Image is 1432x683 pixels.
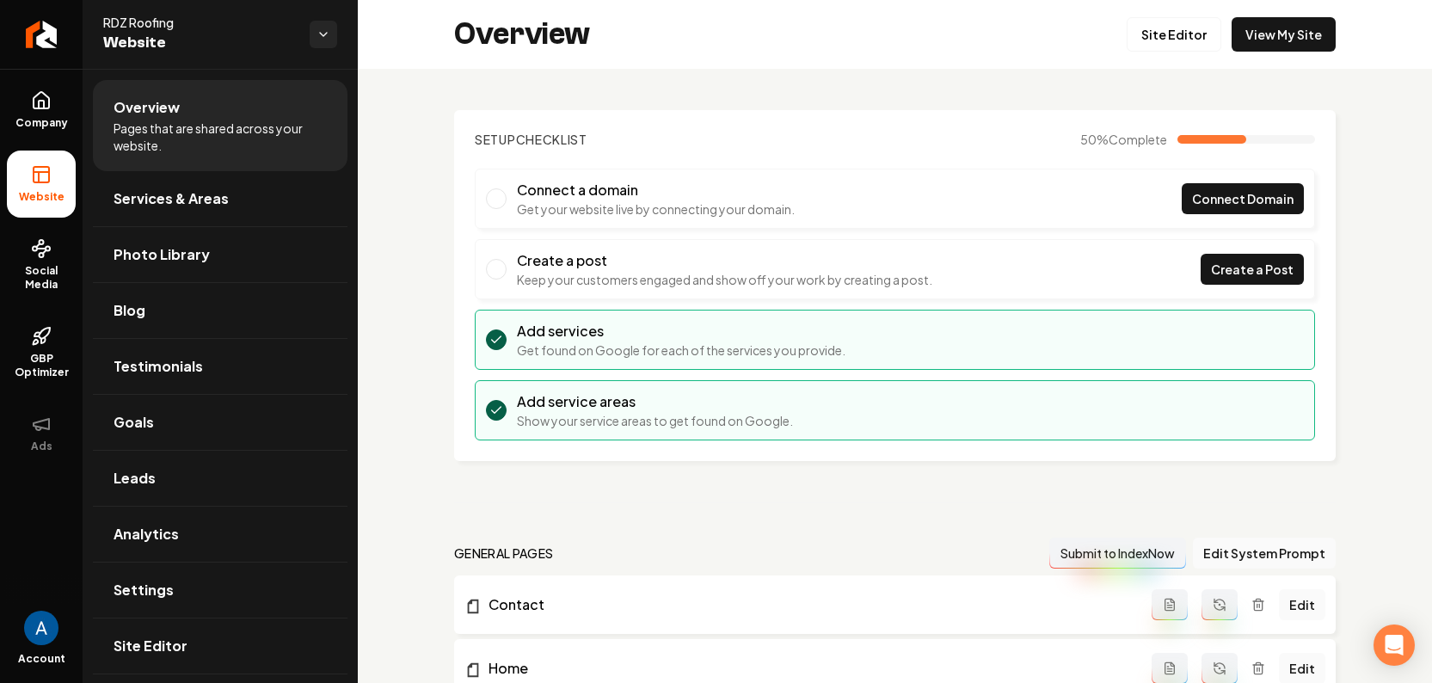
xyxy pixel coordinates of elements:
a: View My Site [1232,17,1336,52]
h3: Connect a domain [517,180,795,200]
div: Open Intercom Messenger [1374,625,1415,666]
h2: Overview [454,17,590,52]
span: Website [12,190,71,204]
span: Connect Domain [1192,190,1294,208]
span: Setup [475,132,516,147]
span: RDZ Roofing [103,14,296,31]
span: Complete [1109,132,1167,147]
h2: general pages [454,545,554,562]
a: Home [464,658,1152,679]
img: Rebolt Logo [26,21,58,48]
button: Open user button [24,611,58,645]
button: Ads [7,400,76,467]
button: Add admin page prompt [1152,589,1188,620]
span: Website [103,31,296,55]
span: Site Editor [114,636,187,656]
a: Site Editor [93,618,347,674]
span: Services & Areas [114,188,229,209]
span: Blog [114,300,145,321]
p: Get found on Google for each of the services you provide. [517,341,845,359]
a: Photo Library [93,227,347,282]
span: Testimonials [114,356,203,377]
p: Get your website live by connecting your domain. [517,200,795,218]
span: Social Media [7,264,76,292]
span: Pages that are shared across your website. [114,120,327,154]
a: GBP Optimizer [7,312,76,393]
a: Blog [93,283,347,338]
a: Services & Areas [93,171,347,226]
span: Goals [114,412,154,433]
span: Create a Post [1211,261,1294,279]
span: Ads [24,440,59,453]
h3: Add service areas [517,391,793,412]
span: Company [9,116,75,130]
a: Site Editor [1127,17,1221,52]
span: Settings [114,580,174,600]
a: Goals [93,395,347,450]
h3: Create a post [517,250,932,271]
button: Submit to IndexNow [1049,538,1186,569]
span: Photo Library [114,244,210,265]
h3: Add services [517,321,845,341]
img: Andrew Magana [24,611,58,645]
span: Leads [114,468,156,489]
button: Edit System Prompt [1193,538,1336,569]
a: Analytics [93,507,347,562]
a: Settings [93,563,347,618]
a: Connect Domain [1182,183,1304,214]
a: Company [7,77,76,144]
a: Leads [93,451,347,506]
span: Account [18,652,65,666]
span: 50 % [1080,131,1167,148]
span: Overview [114,97,180,118]
a: Social Media [7,225,76,305]
p: Show your service areas to get found on Google. [517,412,793,429]
a: Testimonials [93,339,347,394]
a: Edit [1279,589,1325,620]
a: Create a Post [1201,254,1304,285]
span: Analytics [114,524,179,545]
h2: Checklist [475,131,587,148]
p: Keep your customers engaged and show off your work by creating a post. [517,271,932,288]
span: GBP Optimizer [7,352,76,379]
a: Contact [464,594,1152,615]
